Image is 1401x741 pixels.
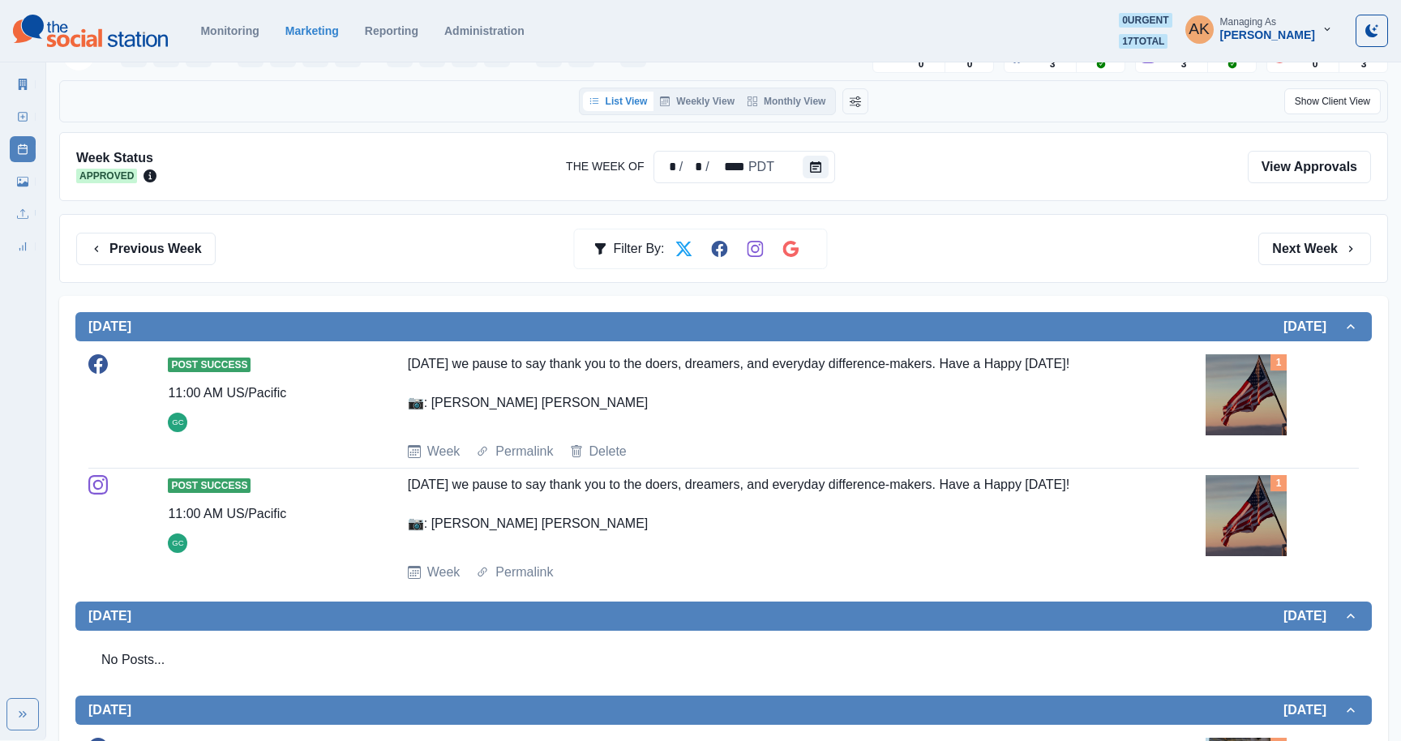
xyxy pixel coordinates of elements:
[1206,475,1287,556] img: w9zj6vcvaaj73xzhz19m
[10,104,36,130] a: New Post
[10,71,36,97] a: Marketing Summary
[168,358,251,372] span: Post Success
[75,602,1372,631] button: [DATE][DATE]
[1119,34,1167,49] span: 17 total
[75,631,1372,696] div: [DATE][DATE]
[365,24,418,37] a: Reporting
[967,57,973,71] p: 0
[654,151,835,183] div: The Week Of
[1313,57,1318,71] p: 0
[775,233,808,265] button: Filter by Google
[1220,16,1276,28] div: Managing As
[495,563,553,582] a: Permalink
[589,442,627,461] a: Delete
[76,169,137,183] span: Approved
[566,158,644,175] label: The Week Of
[747,157,776,177] div: The Week Of
[1283,702,1343,717] h2: [DATE]
[172,413,183,432] div: Gizelle Carlos
[593,233,664,265] div: Filter By:
[1172,13,1346,45] button: Managing As[PERSON_NAME]
[1258,233,1371,265] button: Next Week
[88,702,131,717] h2: [DATE]
[76,233,216,265] button: Previous Week
[75,341,1372,602] div: [DATE][DATE]
[1283,608,1343,623] h2: [DATE]
[10,169,36,195] a: Media Library
[583,92,654,111] button: List View
[408,354,1120,429] div: [DATE] we pause to say thank you to the doers, dreamers, and everyday difference-makers. Have a H...
[10,136,36,162] a: Post Schedule
[741,92,832,111] button: Monthly View
[1206,354,1287,435] img: w9zj6vcvaaj73xzhz19m
[711,157,747,177] div: The Week Of
[668,233,700,265] button: Filter by Twitter
[6,698,39,730] button: Expand
[1248,151,1371,183] a: View Approvals
[1181,57,1187,71] p: 3
[75,696,1372,725] button: [DATE][DATE]
[168,478,251,493] span: Post Success
[704,157,710,177] div: /
[1189,10,1210,49] div: Alex Kalogeropoulos
[444,24,525,37] a: Administration
[1284,88,1381,114] button: Show Client View
[10,233,36,259] a: Review Summary
[704,233,736,265] button: Filter by Facebook
[1283,319,1343,334] h2: [DATE]
[653,92,741,111] button: Weekly View
[13,15,168,47] img: logoTextSVG.62801f218bc96a9b266caa72a09eb111.svg
[427,442,461,461] a: Week
[658,157,776,177] div: Date
[285,24,339,37] a: Marketing
[168,504,286,524] div: 11:00 AM US/Pacific
[684,157,704,177] div: The Week Of
[76,150,156,165] h2: Week Status
[88,608,131,623] h2: [DATE]
[427,563,461,582] a: Week
[658,157,678,177] div: The Week Of
[739,233,772,265] button: Filter by Instagram
[408,475,1120,550] div: [DATE] we pause to say thank you to the doers, dreamers, and everyday difference-makers. Have a H...
[495,442,553,461] a: Permalink
[10,201,36,227] a: Uploads
[172,533,183,553] div: Gizelle Carlos
[1119,13,1172,28] span: 0 urgent
[168,383,286,403] div: 11:00 AM US/Pacific
[1356,15,1388,47] button: Toggle Mode
[678,157,684,177] div: /
[88,637,1359,683] div: No Posts...
[1270,354,1287,370] div: Total Media Attached
[803,156,829,178] button: The Week Of
[1270,475,1287,491] div: Total Media Attached
[842,88,868,114] button: Change View Order
[1220,28,1315,42] div: [PERSON_NAME]
[919,57,924,71] p: 0
[75,312,1372,341] button: [DATE][DATE]
[200,24,259,37] a: Monitoring
[1361,57,1367,71] p: 3
[88,319,131,334] h2: [DATE]
[1050,57,1056,71] p: 3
